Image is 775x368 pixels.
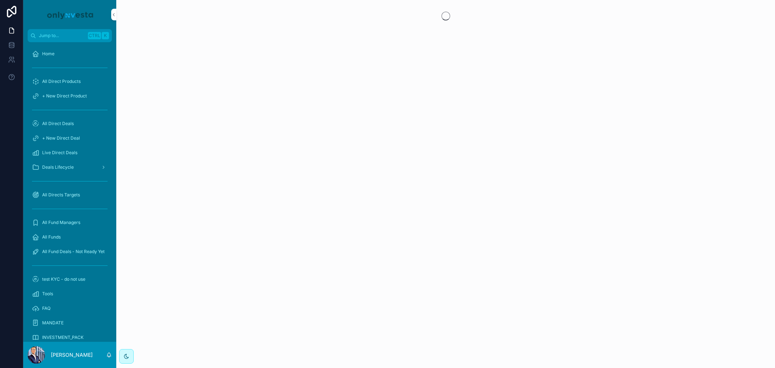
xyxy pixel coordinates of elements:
a: Deals Lifecycle [28,161,112,174]
img: App logo [46,9,94,20]
span: All Fund Deals - Not Ready Yet [42,249,105,255]
span: All Directs Targets [42,192,80,198]
span: + New Direct Deal [42,135,80,141]
span: Tools [42,291,53,297]
a: All Direct Deals [28,117,112,130]
span: FAQ [42,305,51,311]
a: All Fund Deals - Not Ready Yet [28,245,112,258]
div: scrollable content [23,42,116,342]
span: MANDATE [42,320,64,326]
a: All Fund Managers [28,216,112,229]
a: All Directs Targets [28,188,112,201]
a: Home [28,47,112,60]
span: INVESTMENT_PACK [42,335,84,340]
a: + New Direct Deal [28,132,112,145]
span: Home [42,51,55,57]
a: Tools [28,287,112,300]
span: + New Direct Product [42,93,87,99]
span: test KYC - do not use [42,276,85,282]
a: test KYC - do not use [28,273,112,286]
a: MANDATE [28,316,112,329]
a: All Direct Products [28,75,112,88]
button: Jump to...CtrlK [28,29,112,42]
span: Live Direct Deals [42,150,77,156]
span: Ctrl [88,32,101,39]
p: [PERSON_NAME] [51,351,93,359]
a: FAQ [28,302,112,315]
a: + New Direct Product [28,89,112,103]
a: Live Direct Deals [28,146,112,159]
span: K [102,33,108,39]
span: All Fund Managers [42,220,80,225]
span: All Direct Deals [42,121,74,127]
a: INVESTMENT_PACK [28,331,112,344]
span: Jump to... [39,33,85,39]
span: All Direct Products [42,79,81,84]
span: All Funds [42,234,61,240]
span: Deals Lifecycle [42,164,74,170]
a: All Funds [28,231,112,244]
